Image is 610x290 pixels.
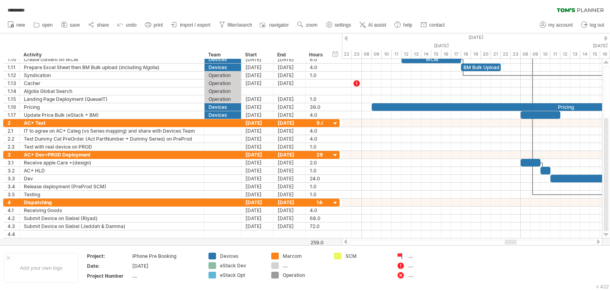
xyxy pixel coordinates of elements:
a: share [86,20,111,30]
a: filter/search [217,20,255,30]
div: Update Price Bulk (eStack + BM) [24,111,200,119]
div: 14 [580,50,590,58]
a: save [59,20,82,30]
div: Syndication [24,72,200,79]
a: help [392,20,415,30]
div: 23 [352,50,362,58]
a: log out [579,20,606,30]
div: [DATE] [274,199,306,206]
div: Operation [208,87,237,95]
div: [DATE] [241,207,274,214]
div: 20 [481,50,491,58]
a: undo [115,20,139,30]
div: Marcom [283,253,326,259]
div: 10 [382,50,392,58]
div: Pricing [24,103,200,111]
div: 1.0 [310,95,323,103]
div: [DATE] [241,72,274,79]
div: .... [408,253,452,259]
span: undo [126,22,137,28]
div: [DATE] [274,222,306,230]
div: AC+ Dev+PROD Deployment [24,151,200,159]
span: my account [548,22,573,28]
div: 1.0 [310,167,323,174]
div: [DATE] [274,191,306,198]
a: zoom [295,20,320,30]
div: [DATE] [274,56,306,63]
a: AI assist [357,20,388,30]
div: Devices [208,56,237,63]
div: [DATE] [274,183,306,190]
div: 11 [550,50,560,58]
div: [DATE] [274,79,306,87]
div: 3.4 [8,183,19,190]
a: print [143,20,165,30]
div: 68.0 [310,215,323,222]
span: share [97,22,109,28]
div: [DATE] [241,183,274,190]
span: save [70,22,80,28]
div: 19 [471,50,481,58]
div: [DATE] [132,263,199,269]
div: 14 [421,50,431,58]
div: [DATE] [241,199,274,206]
div: 4.2 [8,215,19,222]
div: 1.16 [8,103,19,111]
div: Operation [208,72,237,79]
div: 09 [372,50,382,58]
div: [DATE] [241,95,274,103]
div: Team [208,51,237,59]
div: [DATE] [274,127,306,135]
div: 22 [501,50,511,58]
div: 3.3 [8,175,19,182]
div: 4.0 [310,111,323,119]
div: Devices [220,253,263,259]
div: Dispatching [24,199,200,206]
div: [DATE] [241,167,274,174]
div: .... [283,262,326,269]
span: log out [590,22,604,28]
div: 1.0 [310,72,323,79]
div: 12 [402,50,411,58]
div: Submit Device on Siebel (Jeddah & Damma) [24,222,200,230]
div: 3.2 [8,167,19,174]
div: 4.0 [310,207,323,214]
div: Devices [208,111,237,119]
div: [DATE] [274,215,306,222]
div: Testing [24,191,200,198]
div: Receiving Goods [24,207,200,214]
div: Prepare Excel Sheet then BM Bulk upload (including Algolia) [24,64,200,71]
div: 16 [600,50,610,58]
div: 1.12 [8,72,19,79]
span: new [16,22,25,28]
div: [DATE] [241,64,274,71]
div: 72.0 [310,222,323,230]
div: 2.3 [8,143,19,151]
div: 15 [431,50,441,58]
div: 24.0 [310,175,323,182]
div: [DATE] [241,143,274,151]
div: iPhone Pre Booking [132,253,199,259]
span: help [403,22,412,28]
span: import / export [180,22,210,28]
div: 4.0 [310,127,323,135]
div: 12 [560,50,570,58]
div: Operation [208,95,237,103]
div: 1.0 [310,143,323,151]
div: 2.2 [8,135,19,143]
div: 6.0 [310,56,323,63]
div: [DATE] [274,207,306,214]
div: Wednesday, 10 September 2025 [362,42,521,50]
div: Test Dummy Cat PreOrder (Act PartNumber + Dummy Series) on PreProd [24,135,200,143]
div: Devices [208,64,237,71]
div: 3 [8,151,19,159]
span: print [154,22,163,28]
div: 1.10 [8,56,19,63]
div: Date: [87,263,131,269]
div: [DATE] [274,143,306,151]
div: [DATE] [241,175,274,182]
div: 11 [392,50,402,58]
div: Release deployment (PreProd SCM) [24,183,200,190]
div: [DATE] [241,111,274,119]
div: [DATE] [274,167,306,174]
